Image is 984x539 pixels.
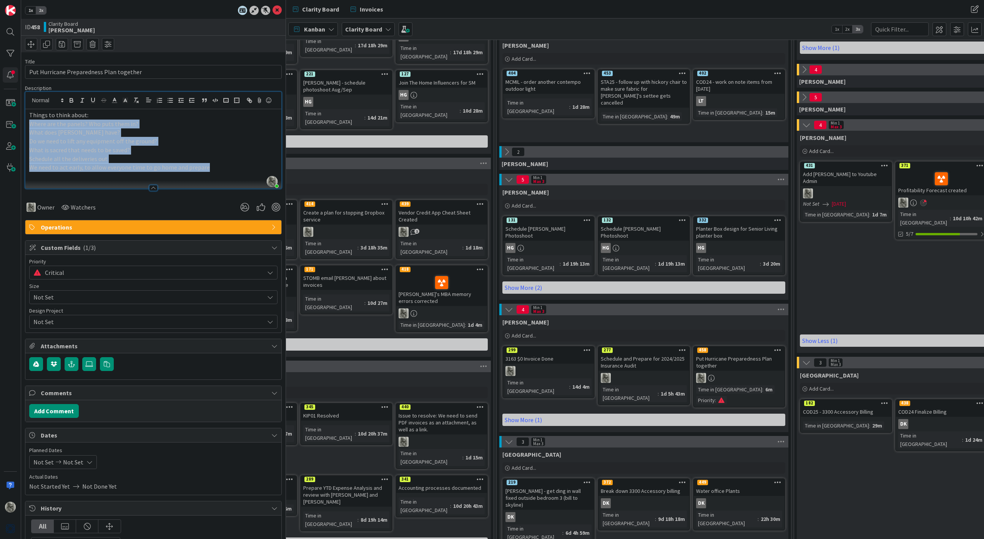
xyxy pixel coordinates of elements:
[804,163,815,168] div: 431
[304,201,315,207] div: 414
[345,25,382,33] b: Clarity Board
[301,411,392,421] div: KIP01 Resolved
[25,7,36,14] span: 1x
[696,396,715,404] div: Priority
[563,529,592,537] div: 6d 4h 59m
[399,227,409,237] img: PA
[832,25,842,33] span: 1x
[694,70,785,94] div: 402COD24 - work on note items from [DATE]
[360,5,383,14] span: Invoices
[502,346,595,398] a: 2993163 $0 Invoice DonePATime in [GEOGRAPHIC_DATA]:14d 4m
[758,515,759,523] span: :
[899,401,910,406] div: 438
[503,217,594,241] div: 131Schedule [PERSON_NAME] Photoshoot
[450,48,451,57] span: :
[801,400,891,407] div: 182
[656,260,687,268] div: 1d 19h 13m
[300,475,392,531] a: 289Prepare YTD Expense Analysis and review with [PERSON_NAME] and [PERSON_NAME]Time in [GEOGRAPHI...
[512,464,536,471] span: Add Card...
[396,411,487,434] div: Issue to resolve: We need to send PDF invoices as an attachment, as well as a link.
[950,214,951,223] span: :
[301,476,392,483] div: 289
[598,70,689,77] div: 453
[715,396,716,404] span: :
[803,200,819,207] i: Not Set
[598,69,690,124] a: 453STA25 - follow up with hickory chair to make sure fabric for [PERSON_NAME]'s settee gets cance...
[694,217,785,241] div: 332Planter Box design for Senior Living planter box
[465,321,466,329] span: :
[809,385,834,392] span: Add Card...
[71,203,96,212] span: Watchers
[803,188,813,198] img: PA
[503,354,594,364] div: 3163 $0 Invoice Done
[696,385,762,394] div: Time in [GEOGRAPHIC_DATA]
[512,332,536,339] span: Add Card...
[400,267,411,272] div: 418
[694,96,785,106] div: LT
[560,260,561,268] span: :
[396,71,487,78] div: 127
[804,401,815,406] div: 182
[598,347,689,371] div: 277Schedule and Prepare for 2024/2025 Insurance Audit
[759,515,782,523] div: 22h 30m
[396,266,487,306] div: 418[PERSON_NAME]'s MBA memory errors corrected
[697,480,708,485] div: 449
[399,321,465,329] div: Time in [GEOGRAPHIC_DATA]
[5,5,16,16] img: Visit kanbanzone.com
[502,281,785,294] a: Show More (2)
[601,498,611,508] div: DK
[396,208,487,225] div: Vendor Credit App Cheat Sheet Created
[396,476,487,493] div: 341Accounting processes documented
[693,346,785,408] a: 458Put Hurricane Preparedness Plan togetherPATime in [GEOGRAPHIC_DATA]:6mPriority:
[658,389,659,398] span: :
[460,106,461,115] span: :
[301,404,392,411] div: 345
[503,70,594,94] div: 404MCMIL - order another contempo outdoor light
[871,22,929,36] input: Quick Filter...
[602,71,613,76] div: 453
[503,70,594,77] div: 404
[466,321,484,329] div: 1d 4m
[503,486,594,510] div: [PERSON_NAME] - get ding in wall fixed outside bedroom 3 (bill to skyline)
[694,479,785,486] div: 449
[694,243,785,253] div: HG
[598,346,690,405] a: 277Schedule and Prepare for 2024/2025 Insurance AuditPATime in [GEOGRAPHIC_DATA]:1d 5h 43m
[462,243,464,252] span: :
[569,383,570,391] span: :
[346,2,388,16] a: Invoices
[301,227,392,237] div: PA
[696,373,706,383] img: PA
[502,69,595,118] a: 404MCMIL - order another contempo outdoor lightTime in [GEOGRAPHIC_DATA]:1d 28m
[801,407,891,417] div: COD25 - 3300 Accessory Billing
[512,202,536,209] span: Add Card...
[303,425,355,442] div: Time in [GEOGRAPHIC_DATA]
[696,96,706,106] div: LT
[503,347,594,354] div: 299
[801,188,891,198] div: PA
[33,292,260,303] span: Not Set
[507,71,517,76] div: 404
[300,200,392,259] a: 414Create a plan for stopping Dropbox servicePATime in [GEOGRAPHIC_DATA]:3d 18h 35m
[598,224,689,241] div: Schedule [PERSON_NAME] Photoshoot
[396,90,487,100] div: HG
[48,21,95,27] span: Clarity Board
[760,260,761,268] span: :
[396,71,487,88] div: 127Join The Home Influencers for SM
[399,44,450,61] div: Time in [GEOGRAPHIC_DATA]
[301,266,392,273] div: 171
[396,201,487,208] div: 439
[396,476,487,483] div: 341
[396,265,488,332] a: 418[PERSON_NAME]'s MBA memory errors correctedPATime in [GEOGRAPHIC_DATA]:1d 4m
[304,404,315,410] div: 345
[303,239,357,256] div: Time in [GEOGRAPHIC_DATA]
[763,385,775,394] div: 6m
[396,201,487,225] div: 439Vendor Credit App Cheat Sheet Created
[464,453,485,462] div: 1d 15m
[800,161,892,222] a: 431Add [PERSON_NAME] to Youtube AdminPANot Set[DATE]Time in [GEOGRAPHIC_DATA]:1d 7m
[304,25,325,34] span: Kanban
[503,512,594,522] div: DK
[503,243,594,253] div: HG
[37,203,55,212] span: Owner
[505,98,569,115] div: Time in [GEOGRAPHIC_DATA]
[301,266,392,290] div: 171STOMB email [PERSON_NAME] about invoices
